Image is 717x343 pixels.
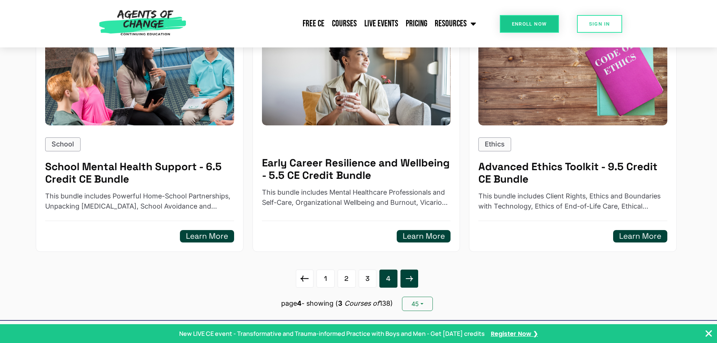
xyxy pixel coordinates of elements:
[328,14,361,33] a: Courses
[317,270,335,288] a: 1
[500,15,559,33] a: Enroll Now
[338,299,343,307] b: 3
[478,160,667,186] h5: Advanced Ethics Toolkit - 9.5 Credit CE Bundle
[589,21,610,26] span: SIGN IN
[359,270,377,288] a: 3
[297,299,301,307] b: 4
[431,14,480,33] a: Resources
[45,160,234,186] h5: School Mental Health Support - 6.5 Credit CE Bundle
[402,297,433,311] button: 45
[186,232,228,241] h5: Learn More
[52,139,74,149] p: School
[253,12,460,252] a: Early Career Resilience and Wellbeing - 5.5 CE Credit BundleEarly Career Resilience and Wellbeing...
[262,157,451,182] h5: Early Career Resilience and Wellbeing - 5.5 CE Credit Bundle
[190,14,480,33] nav: Menu
[262,21,451,125] img: Early Career Resilience and Wellbeing - 5.5 CE Credit Bundle
[281,299,393,309] p: page - showing ( 138)
[512,21,547,26] span: Enroll Now
[577,15,622,33] a: SIGN IN
[402,14,431,33] a: Pricing
[45,21,234,125] img: School Mental Health Support - 6.5 Credit CE Bundle
[379,270,397,288] a: 4
[299,14,328,33] a: Free CE
[619,232,661,241] h5: Learn More
[262,188,451,208] p: This bundle includes Mental Healthcare Professionals and Self-Care, Organizational Wellbeing and ...
[403,232,445,241] h5: Learn More
[485,139,505,149] p: Ethics
[338,270,356,288] a: 2
[361,14,402,33] a: Live Events
[344,299,379,307] i: Courses of
[179,329,485,338] p: New LIVE CE event - Transformative and Trauma-informed Practice with Boys and Men - Get [DATE] cr...
[478,21,667,125] img: Advanced Ethics Toolkit - 9.5 Credit CE Bundle
[45,191,234,212] p: This bundle includes Powerful Home-School Partnerships, Unpacking Perfectionism, School Avoidance...
[478,191,667,212] p: This bundle includes Client Rights, Ethics and Boundaries with Technology, Ethics of End-of-Life ...
[36,12,243,252] a: School Mental Health Support - 6.5 Credit CE BundleSchool School Mental Health Support - 6.5 Cred...
[704,329,713,338] button: Close Banner
[491,329,538,338] a: Register Now ❯
[469,12,676,252] a: Advanced Ethics Toolkit - 9.5 Credit CE BundleEthics Advanced Ethics Toolkit - 9.5 Credit CE Bund...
